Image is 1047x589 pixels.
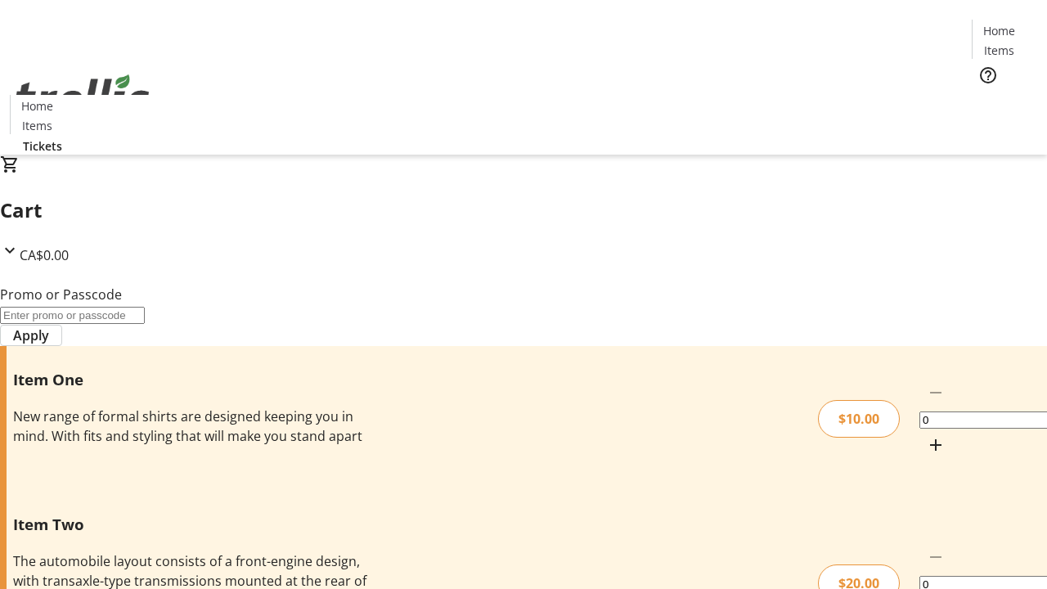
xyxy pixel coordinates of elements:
[985,95,1024,112] span: Tickets
[972,59,1004,92] button: Help
[973,22,1025,39] a: Home
[13,326,49,345] span: Apply
[972,95,1037,112] a: Tickets
[21,97,53,115] span: Home
[818,400,900,438] div: $10.00
[13,513,371,536] h3: Item Two
[10,56,155,138] img: Orient E2E Organization hvzJzFsg5a's Logo
[984,42,1014,59] span: Items
[20,246,69,264] span: CA$0.00
[10,137,75,155] a: Tickets
[23,137,62,155] span: Tickets
[11,117,63,134] a: Items
[983,22,1015,39] span: Home
[13,368,371,391] h3: Item One
[22,117,52,134] span: Items
[13,407,371,446] div: New range of formal shirts are designed keeping you in mind. With fits and styling that will make...
[973,42,1025,59] a: Items
[919,429,952,461] button: Increment by one
[11,97,63,115] a: Home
